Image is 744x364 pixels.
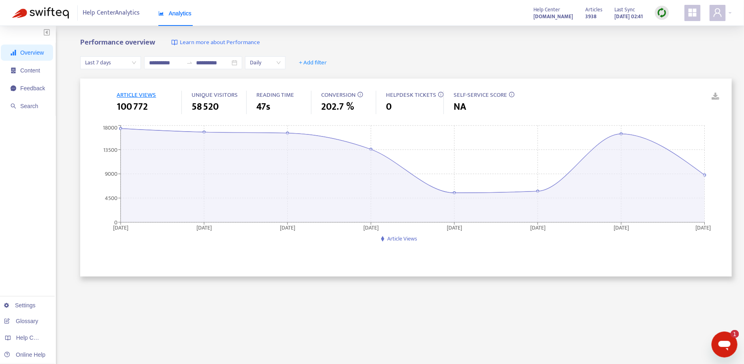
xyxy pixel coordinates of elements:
span: Feedback [20,85,45,92]
button: + Add filter [293,56,333,69]
span: user [713,8,723,17]
tspan: 0 [114,217,117,227]
span: Daily [250,57,281,69]
tspan: [DATE] [280,223,295,232]
span: swap-right [186,60,193,66]
span: Content [20,67,40,74]
a: [DOMAIN_NAME] [533,12,573,21]
tspan: 13500 [103,145,117,154]
a: Learn more about Performance [171,38,260,47]
b: Performance overview [80,36,155,49]
span: Help Center [533,5,560,14]
tspan: [DATE] [614,223,629,232]
span: HELPDESK TICKETS [386,90,436,100]
span: container [11,68,16,73]
iframe: Number of unread messages [723,330,739,338]
span: Analytics [158,10,192,17]
span: area-chart [158,11,164,16]
span: 58 520 [192,100,219,114]
span: Learn more about Performance [180,38,260,47]
tspan: 18000 [103,123,117,132]
tspan: [DATE] [696,223,711,232]
span: Last Sync [614,5,635,14]
span: Help Centers [16,334,49,341]
span: Overview [20,49,44,56]
span: NA [454,100,466,114]
span: 0 [386,100,392,114]
span: CONVERSION [321,90,356,100]
span: to [186,60,193,66]
span: 100 772 [117,100,148,114]
span: Articles [585,5,602,14]
span: Article Views [387,234,417,243]
span: Last 7 days [85,57,136,69]
span: Search [20,103,38,109]
span: message [11,85,16,91]
a: Settings [4,302,36,309]
tspan: [DATE] [530,223,546,232]
img: Swifteq [12,7,69,19]
span: search [11,103,16,109]
tspan: 9000 [105,169,117,179]
span: 47s [256,100,270,114]
span: appstore [688,8,697,17]
span: 202.7 % [321,100,354,114]
img: sync.dc5367851b00ba804db3.png [657,8,667,18]
span: ARTICLE VIEWS [117,90,156,100]
tspan: [DATE] [113,223,128,232]
strong: [DATE] 02:41 [614,12,643,21]
span: Help Center Analytics [83,5,140,21]
span: signal [11,50,16,55]
iframe: Button to launch messaging window, 1 unread message [712,332,738,358]
span: SELF-SERVICE SCORE [454,90,507,100]
tspan: [DATE] [447,223,462,232]
img: image-link [171,39,178,46]
strong: 3938 [585,12,597,21]
tspan: [DATE] [196,223,212,232]
a: Glossary [4,318,38,324]
span: + Add filter [299,58,327,68]
span: UNIQUE VISITORS [192,90,238,100]
span: READING TIME [256,90,294,100]
tspan: [DATE] [363,223,379,232]
tspan: 4500 [105,194,117,203]
a: Online Help [4,351,45,358]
